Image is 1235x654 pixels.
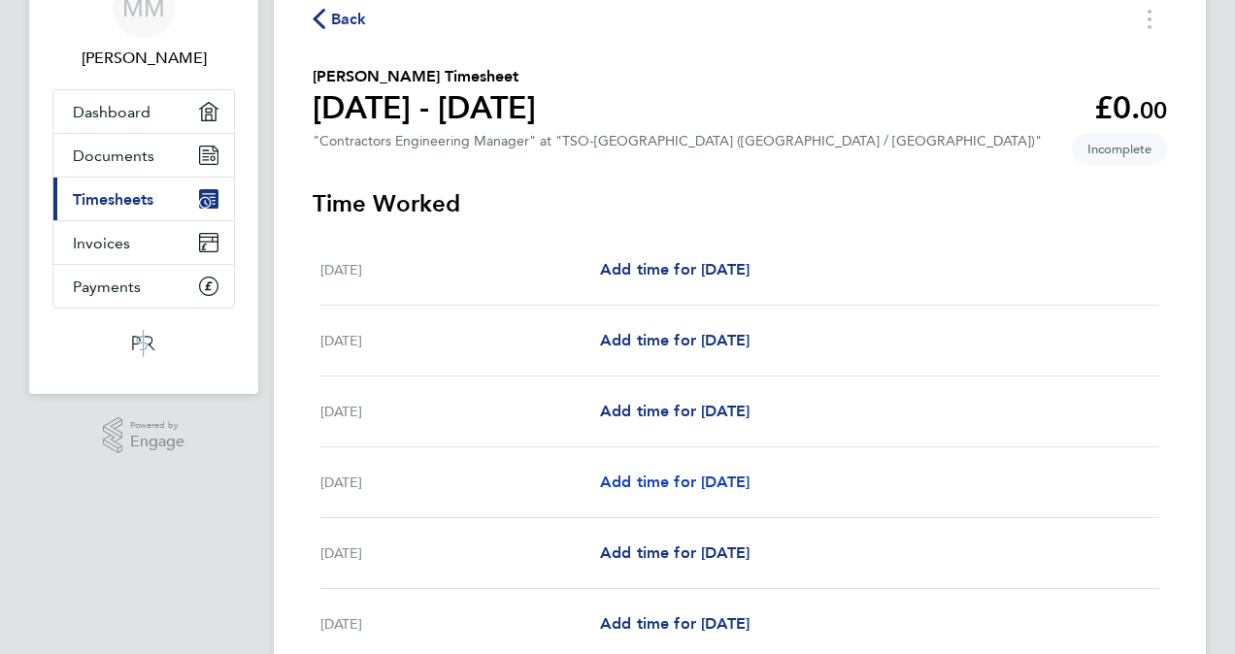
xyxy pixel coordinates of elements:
[103,417,185,454] a: Powered byEngage
[126,328,161,359] img: psrsolutions-logo-retina.png
[600,612,750,636] a: Add time for [DATE]
[600,402,750,420] span: Add time for [DATE]
[313,88,536,127] h1: [DATE] - [DATE]
[52,328,235,359] a: Go to home page
[1132,4,1167,34] button: Timesheets Menu
[600,260,750,278] span: Add time for [DATE]
[1072,133,1167,165] span: This timesheet is Incomplete.
[73,147,154,165] span: Documents
[53,265,234,308] a: Payments
[73,190,153,209] span: Timesheets
[320,400,600,423] div: [DATE]
[600,329,750,352] a: Add time for [DATE]
[600,331,750,349] span: Add time for [DATE]
[320,612,600,636] div: [DATE]
[130,417,184,434] span: Powered by
[73,234,130,252] span: Invoices
[600,543,750,562] span: Add time for [DATE]
[53,90,234,133] a: Dashboard
[600,471,750,494] a: Add time for [DATE]
[53,178,234,220] a: Timesheets
[1094,89,1167,126] app-decimal: £0.
[600,258,750,281] a: Add time for [DATE]
[53,134,234,177] a: Documents
[600,614,750,633] span: Add time for [DATE]
[320,541,600,565] div: [DATE]
[73,103,150,121] span: Dashboard
[53,221,234,264] a: Invoices
[313,188,1167,219] h3: Time Worked
[313,65,536,88] h2: [PERSON_NAME] Timesheet
[1140,96,1167,124] span: 00
[600,400,750,423] a: Add time for [DATE]
[600,473,750,491] span: Add time for [DATE]
[320,471,600,494] div: [DATE]
[320,258,600,281] div: [DATE]
[331,8,367,31] span: Back
[320,329,600,352] div: [DATE]
[313,7,367,31] button: Back
[52,47,235,70] span: Mark Mellis
[130,434,184,450] span: Engage
[313,133,1042,149] div: "Contractors Engineering Manager" at "TSO-[GEOGRAPHIC_DATA] ([GEOGRAPHIC_DATA] / [GEOGRAPHIC_DATA])"
[600,541,750,565] a: Add time for [DATE]
[73,278,141,296] span: Payments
